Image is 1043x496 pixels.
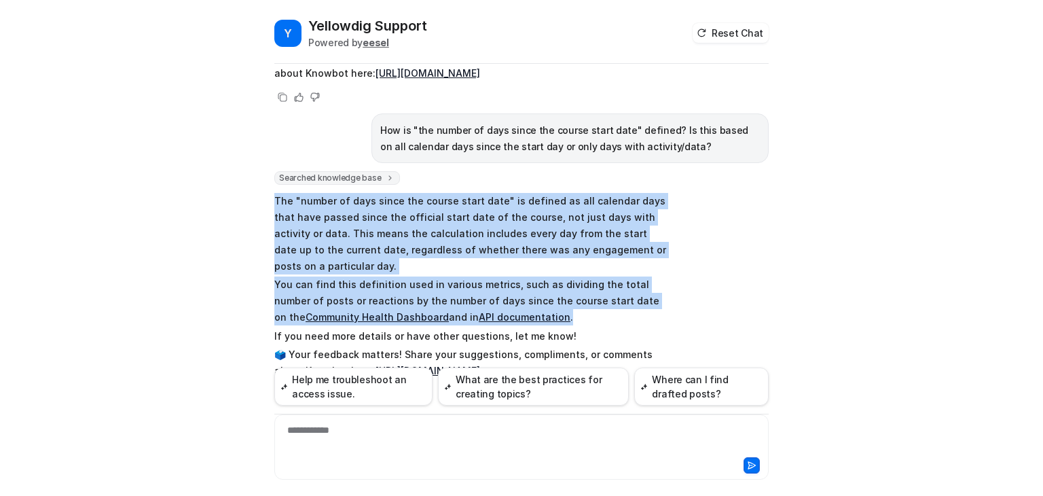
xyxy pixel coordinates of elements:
button: Where can I find drafted posts? [634,368,769,406]
button: Reset Chat [693,23,769,43]
p: 🗳️ Your feedback matters! Share your suggestions, compliments, or comments about Knowbot here: [274,347,672,379]
p: You can find this definition used in various metrics, such as dividing the total number of posts ... [274,277,672,325]
button: What are the best practices for creating topics? [438,368,629,406]
h2: Yellowdig Support [308,16,427,35]
div: Powered by [308,35,427,50]
a: API documentation [479,311,570,323]
button: Help me troubleshoot an access issue. [274,368,433,406]
a: [URL][DOMAIN_NAME] [376,365,480,376]
p: How is "the number of days since the course start date" defined? Is this based on all calendar da... [380,122,760,155]
span: Y [274,20,301,47]
a: Community Health Dashboard [306,311,449,323]
p: The "number of days since the course start date" is defined as all calendar days that have passed... [274,193,672,274]
p: If you need more details or have other questions, let me know! [274,328,672,344]
a: [URL][DOMAIN_NAME] [376,67,480,79]
span: Searched knowledge base [274,171,400,185]
b: eesel [363,37,389,48]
